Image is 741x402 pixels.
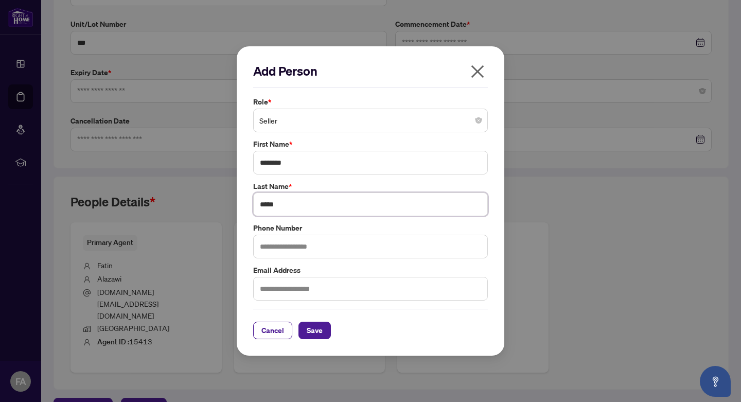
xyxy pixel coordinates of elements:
label: Role [253,96,488,108]
label: Phone Number [253,222,488,234]
span: Save [307,322,323,339]
label: Email Address [253,265,488,276]
label: Last Name [253,181,488,192]
span: close-circle [475,117,482,124]
button: Cancel [253,322,292,339]
span: close [469,63,486,80]
span: Seller [259,111,482,130]
h2: Add Person [253,63,488,79]
button: Save [298,322,331,339]
span: Cancel [261,322,284,339]
button: Open asap [700,366,731,397]
label: First Name [253,138,488,150]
